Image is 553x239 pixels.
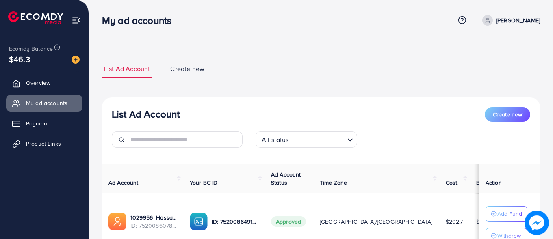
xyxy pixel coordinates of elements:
span: $46.3 [9,53,30,65]
span: Overview [26,79,50,87]
img: ic-ba-acc.ded83a64.svg [190,213,208,230]
span: Approved [271,216,306,227]
span: Payment [26,119,49,127]
h3: My ad accounts [102,15,178,26]
a: 1029956_Hassam_1750906624197 [130,213,177,222]
p: [PERSON_NAME] [496,15,540,25]
span: List Ad Account [104,64,150,73]
img: logo [8,11,63,24]
img: ic-ads-acc.e4c84228.svg [108,213,126,230]
img: menu [72,15,81,25]
button: Create new [485,107,530,122]
span: Create new [170,64,204,73]
p: Add Fund [497,209,522,219]
span: $202.7 [446,217,463,226]
div: Search for option [256,131,357,148]
span: All status [260,134,291,146]
span: Product Links [26,140,61,148]
span: Cost [446,179,458,187]
a: Product Links [6,136,82,152]
span: Ad Account [108,179,139,187]
span: Action [486,179,502,187]
button: Add Fund [486,206,527,222]
h3: List Ad Account [112,108,180,120]
span: Create new [493,110,522,118]
a: Payment [6,115,82,131]
p: ID: 7520086491469692945 [212,217,258,226]
img: image [525,211,549,235]
a: My ad accounts [6,95,82,111]
a: [PERSON_NAME] [479,15,540,26]
img: image [72,56,80,64]
span: Ad Account Status [271,170,301,187]
span: ID: 7520086078024515591 [130,222,177,230]
a: Overview [6,75,82,91]
div: <span class='underline'>1029956_Hassam_1750906624197</span></br>7520086078024515591 [130,213,177,230]
span: Time Zone [320,179,347,187]
span: Your BC ID [190,179,218,187]
span: [GEOGRAPHIC_DATA]/[GEOGRAPHIC_DATA] [320,217,433,226]
input: Search for option [291,132,344,146]
span: My ad accounts [26,99,67,107]
span: Ecomdy Balance [9,45,53,53]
